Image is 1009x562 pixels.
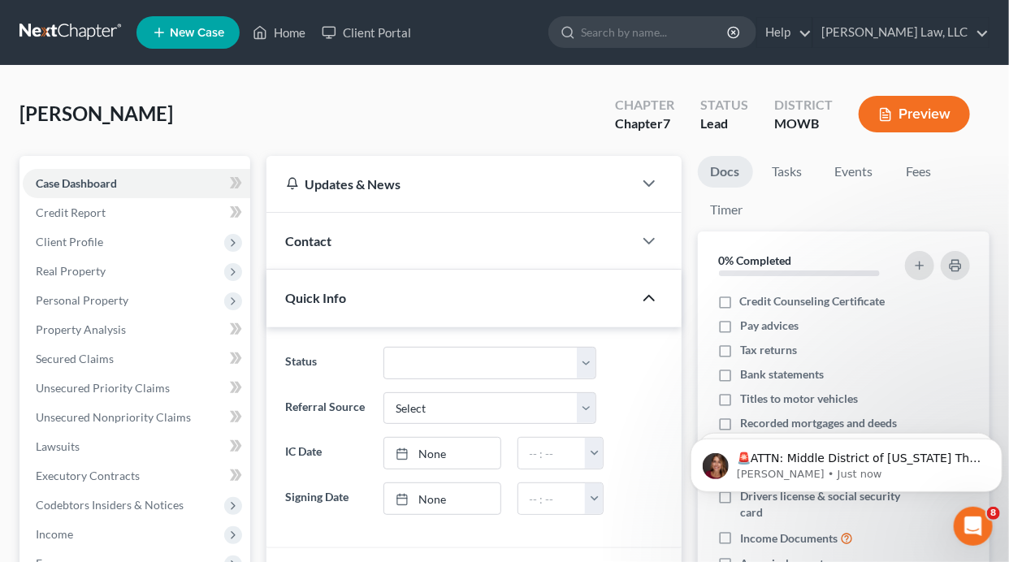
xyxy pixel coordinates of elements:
a: Lawsuits [23,432,250,461]
span: Unsecured Priority Claims [36,381,170,395]
span: Personal Property [36,293,128,307]
div: Lead [700,115,748,133]
a: Property Analysis [23,315,250,344]
a: None [384,438,500,469]
span: Unsecured Nonpriority Claims [36,410,191,424]
iframe: Intercom notifications message [684,404,1009,518]
span: Property Analysis [36,322,126,336]
a: Executory Contracts [23,461,250,491]
strong: 0% Completed [719,253,792,267]
div: Chapter [615,115,674,133]
span: [PERSON_NAME] [19,102,173,125]
input: Search by name... [581,17,730,47]
a: Help [757,18,812,47]
span: Real Property [36,264,106,278]
button: Preview [859,96,970,132]
span: New Case [170,27,224,39]
div: Chapter [615,96,674,115]
input: -- : -- [518,483,587,514]
label: Signing Date [278,482,376,515]
a: Client Portal [314,18,419,47]
span: Client Profile [36,235,103,249]
label: IC Date [278,437,376,469]
span: Secured Claims [36,352,114,365]
span: Executory Contracts [36,469,140,482]
a: Docs [698,156,753,188]
span: Lawsuits [36,439,80,453]
span: Codebtors Insiders & Notices [36,498,184,512]
div: MOWB [774,115,833,133]
a: Unsecured Priority Claims [23,374,250,403]
span: 8 [987,507,1000,520]
span: Titles to motor vehicles [740,391,858,407]
span: Credit Report [36,205,106,219]
input: -- : -- [518,438,587,469]
span: Credit Counseling Certificate [740,293,886,309]
a: Unsecured Nonpriority Claims [23,403,250,432]
a: Timer [698,194,756,226]
label: Status [278,347,376,379]
iframe: Intercom live chat [954,507,993,546]
a: Credit Report [23,198,250,227]
a: Home [245,18,314,47]
span: Pay advices [740,318,799,334]
a: None [384,483,500,514]
span: Quick Info [286,290,347,305]
a: Tasks [760,156,816,188]
span: Case Dashboard [36,176,117,190]
span: 7 [663,115,670,131]
a: Fees [893,156,945,188]
div: Status [700,96,748,115]
span: Contact [286,233,332,249]
label: Referral Source [278,392,376,425]
span: Income Documents [740,530,838,547]
div: Updates & News [286,175,613,192]
span: Tax returns [740,342,797,358]
span: Bank statements [740,366,824,383]
a: [PERSON_NAME] Law, LLC [813,18,989,47]
a: Case Dashboard [23,169,250,198]
a: Events [822,156,886,188]
div: District [774,96,833,115]
span: Income [36,527,73,541]
a: Secured Claims [23,344,250,374]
